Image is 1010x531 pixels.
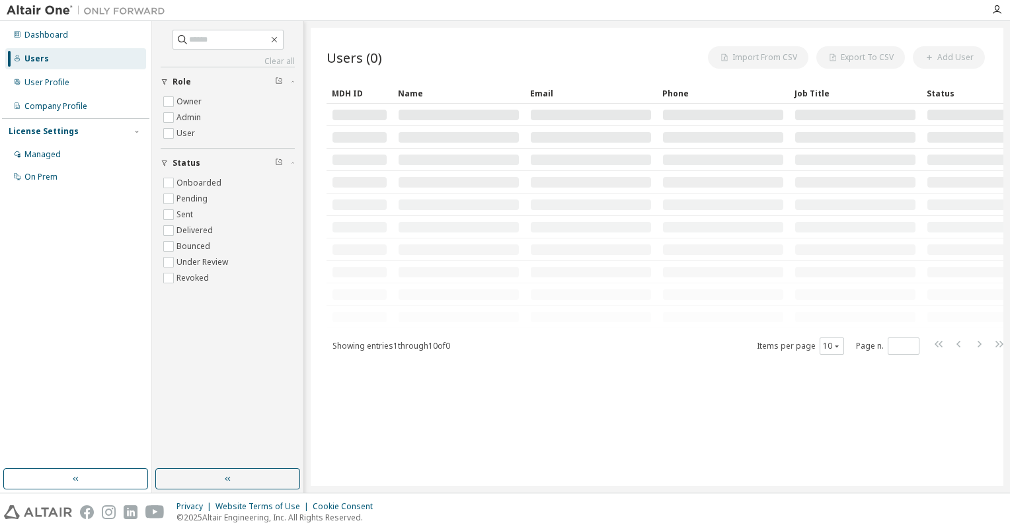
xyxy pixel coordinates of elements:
div: Cookie Consent [313,501,381,512]
img: Altair One [7,4,172,17]
div: Name [398,83,520,104]
button: Add User [913,46,985,69]
div: Managed [24,149,61,160]
img: instagram.svg [102,505,116,519]
p: © 2025 Altair Engineering, Inc. All Rights Reserved. [176,512,381,523]
span: Page n. [856,337,919,355]
div: Status [927,83,1007,104]
img: altair_logo.svg [4,505,72,519]
div: Email [530,83,652,104]
div: License Settings [9,126,79,137]
div: On Prem [24,172,58,182]
label: Under Review [176,254,231,270]
label: Owner [176,94,204,110]
span: Clear filter [275,77,283,87]
span: Showing entries 1 through 10 of 0 [332,340,450,351]
div: Dashboard [24,30,68,40]
div: Company Profile [24,101,87,112]
div: MDH ID [332,83,387,104]
span: Users (0) [327,48,382,67]
label: Revoked [176,270,212,286]
label: Bounced [176,238,213,254]
label: User [176,125,198,141]
a: Clear all [161,56,295,67]
div: Privacy [176,501,215,512]
div: Phone [662,83,784,104]
label: Sent [176,207,196,223]
div: Job Title [795,83,916,104]
label: Delivered [176,223,215,238]
img: youtube.svg [145,505,165,519]
label: Pending [176,191,210,207]
button: Export To CSV [816,46,905,69]
img: facebook.svg [80,505,94,519]
span: Status [173,158,200,168]
span: Items per page [757,337,844,355]
div: Website Terms of Use [215,501,313,512]
div: Users [24,53,49,64]
span: Clear filter [275,158,283,168]
button: Role [161,67,295,96]
img: linkedin.svg [124,505,137,519]
label: Onboarded [176,175,224,191]
span: Role [173,77,191,87]
button: Import From CSV [708,46,808,69]
button: Status [161,149,295,178]
button: 10 [823,341,841,351]
label: Admin [176,110,204,125]
div: User Profile [24,77,69,88]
